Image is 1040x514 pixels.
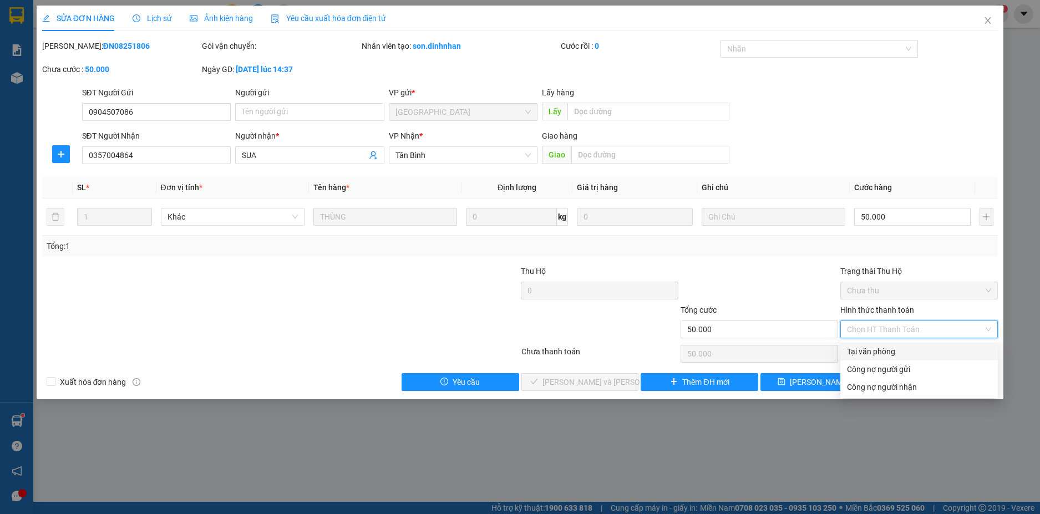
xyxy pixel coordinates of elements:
[840,360,998,378] div: Cước gửi hàng sẽ được ghi vào công nợ của người gửi
[521,267,546,276] span: Thu Hộ
[161,183,202,192] span: Đơn vị tính
[972,6,1003,37] button: Close
[847,363,991,375] div: Công nợ người gửi
[47,208,64,226] button: delete
[85,65,109,74] b: 50.000
[190,14,197,22] span: picture
[271,14,387,23] span: Yêu cầu xuất hóa đơn điện tử
[561,40,718,52] div: Cước rồi :
[778,378,785,386] span: save
[571,146,729,164] input: Dọc đường
[47,240,402,252] div: Tổng: 1
[42,14,115,23] span: SỬA ĐƠN HÀNG
[271,14,280,23] img: icon
[395,147,531,164] span: Tân Bình
[369,151,378,160] span: user-add
[557,208,568,226] span: kg
[133,14,172,23] span: Lịch sử
[133,378,140,386] span: info-circle
[681,306,717,314] span: Tổng cước
[168,208,298,225] span: Khác
[790,376,861,388] span: [PERSON_NAME] đổi
[82,130,231,142] div: SĐT Người Nhận
[847,345,991,358] div: Tại văn phòng
[542,131,577,140] span: Giao hàng
[840,265,998,277] div: Trạng thái Thu Hộ
[498,183,536,192] span: Định lượng
[313,183,349,192] span: Tên hàng
[202,63,359,75] div: Ngày GD:
[190,14,253,23] span: Ảnh kiện hàng
[577,208,693,226] input: 0
[847,381,991,393] div: Công nợ người nhận
[702,208,845,226] input: Ghi Chú
[983,16,992,25] span: close
[595,42,599,50] b: 0
[52,145,70,163] button: plus
[670,378,678,386] span: plus
[980,208,994,226] button: plus
[77,183,86,192] span: SL
[362,40,559,52] div: Nhân viên tạo:
[402,373,519,391] button: exclamation-circleYêu cầu
[577,183,618,192] span: Giá trị hàng
[313,208,457,226] input: VD: Bàn, Ghế
[453,376,480,388] span: Yêu cầu
[53,150,69,159] span: plus
[235,86,384,99] div: Người gửi
[389,131,419,140] span: VP Nhận
[641,373,758,391] button: plusThêm ĐH mới
[133,14,140,22] span: clock-circle
[847,321,991,338] span: Chọn HT Thanh Toán
[840,306,914,314] label: Hình thức thanh toán
[236,65,293,74] b: [DATE] lúc 14:37
[389,86,538,99] div: VP gửi
[395,104,531,120] span: Đà Nẵng
[235,130,384,142] div: Người nhận
[521,373,639,391] button: check[PERSON_NAME] và [PERSON_NAME] hàng
[520,345,680,365] div: Chưa thanh toán
[682,376,729,388] span: Thêm ĐH mới
[42,63,200,75] div: Chưa cước :
[202,40,359,52] div: Gói vận chuyển:
[103,42,150,50] b: ĐN08251806
[55,376,131,388] span: Xuất hóa đơn hàng
[440,378,448,386] span: exclamation-circle
[82,86,231,99] div: SĐT Người Gửi
[542,88,574,97] span: Lấy hàng
[413,42,461,50] b: son.dinhnhan
[42,40,200,52] div: [PERSON_NAME]:
[760,373,878,391] button: save[PERSON_NAME] đổi
[697,177,850,199] th: Ghi chú
[847,282,991,299] span: Chưa thu
[42,14,50,22] span: edit
[542,103,567,120] span: Lấy
[854,183,892,192] span: Cước hàng
[567,103,729,120] input: Dọc đường
[840,378,998,396] div: Cước gửi hàng sẽ được ghi vào công nợ của người nhận
[542,146,571,164] span: Giao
